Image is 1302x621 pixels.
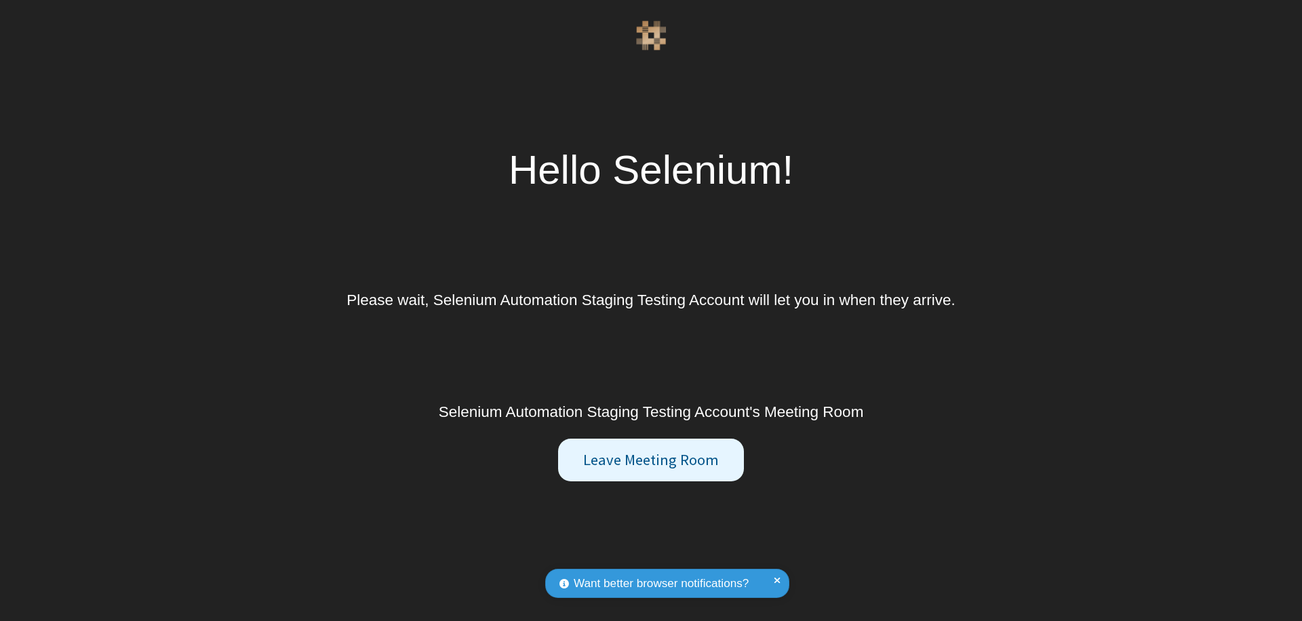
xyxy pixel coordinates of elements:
[439,401,864,424] div: Selenium Automation Staging Testing Account's Meeting Room
[347,289,955,312] div: Please wait, Selenium Automation Staging Testing Account will let you in when they arrive.
[509,140,793,201] div: Hello Selenium!
[636,20,667,51] img: QA Selenium DO NOT DELETE OR CHANGE
[558,439,743,482] button: Leave Meeting Room
[574,575,749,593] span: Want better browser notifications?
